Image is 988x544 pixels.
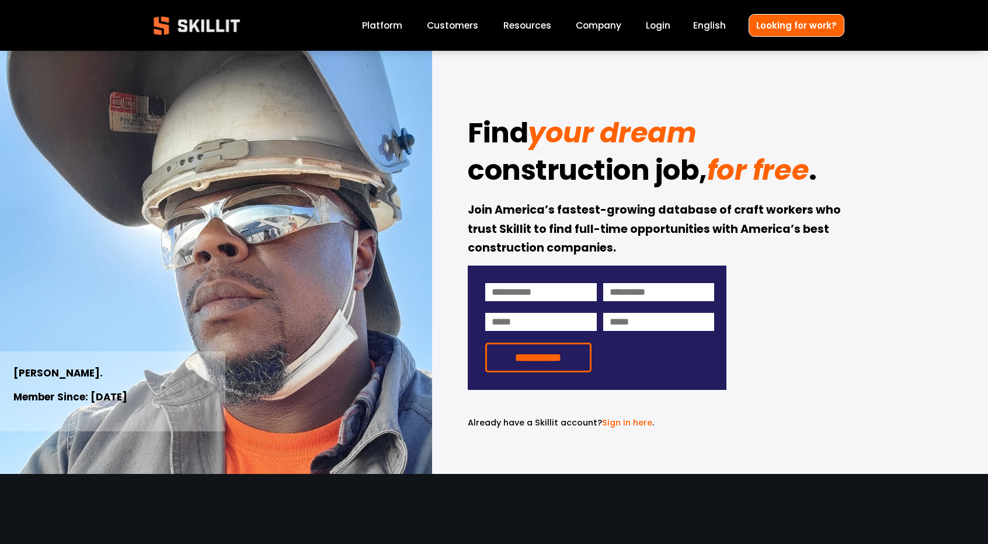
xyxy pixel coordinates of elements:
[503,18,551,33] a: folder dropdown
[468,201,843,259] strong: Join America’s fastest-growing database of craft workers who trust Skillit to find full-time oppo...
[693,18,726,33] div: language picker
[362,18,402,33] a: Platform
[646,18,670,33] a: Login
[707,151,809,190] em: for free
[749,14,844,37] a: Looking for work?
[602,417,652,428] a: Sign in here
[144,8,250,43] img: Skillit
[468,417,602,428] span: Already have a Skillit account?
[576,18,621,33] a: Company
[468,149,707,197] strong: construction job,
[693,19,726,32] span: English
[503,19,551,32] span: Resources
[809,149,817,197] strong: .
[13,365,103,382] strong: [PERSON_NAME].
[13,389,127,406] strong: Member Since: [DATE]
[528,113,696,152] em: your dream
[468,416,726,430] p: .
[427,18,478,33] a: Customers
[468,111,528,159] strong: Find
